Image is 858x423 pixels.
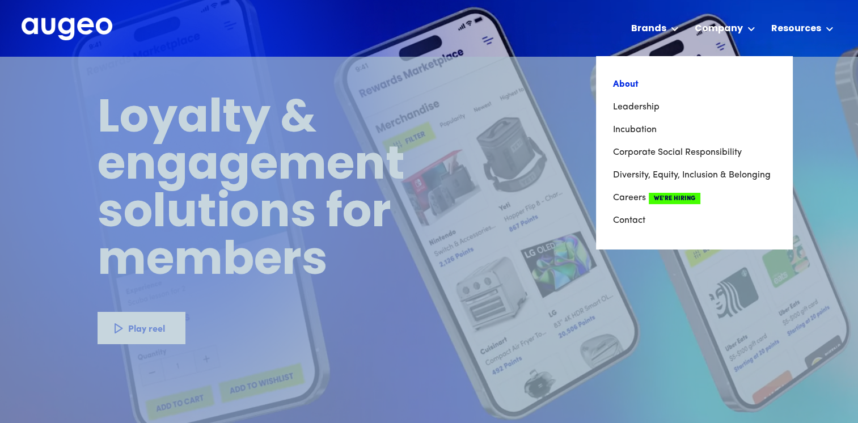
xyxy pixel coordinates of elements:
span: We're Hiring [649,193,700,204]
div: Company [695,22,743,36]
div: Brands [631,22,666,36]
div: Resources [771,22,821,36]
a: Contact [613,209,775,232]
img: Augeo's full logo in white. [22,18,112,41]
a: Corporate Social Responsibility [613,141,775,164]
a: Incubation [613,119,775,141]
a: home [22,18,112,41]
nav: Company [596,56,792,249]
a: Leadership [613,96,775,119]
a: Diversity, Equity, Inclusion & Belonging [613,164,775,187]
a: About [613,73,775,96]
a: CareersWe're Hiring [613,187,775,209]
